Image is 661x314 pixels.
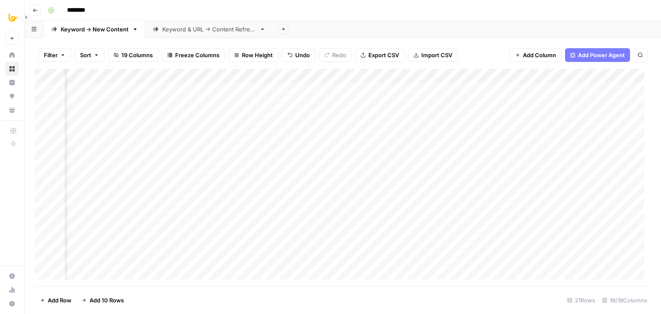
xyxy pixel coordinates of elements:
div: Keyword -> New Content [61,25,129,34]
span: Sort [80,51,91,59]
button: Filter [38,48,71,62]
button: Add Row [35,293,77,307]
img: All About AI Logo [5,10,21,25]
a: Settings [5,269,19,283]
a: Insights [5,76,19,89]
span: Add 10 Rows [90,296,124,305]
button: Redo [319,48,352,62]
button: Add 10 Rows [77,293,129,307]
div: Keyword & URL -> Content Refresh [162,25,256,34]
span: Add Power Agent [578,51,625,59]
div: 19/19 Columns [599,293,651,307]
button: Freeze Columns [162,48,225,62]
span: Undo [295,51,310,59]
span: Import CSV [421,51,452,59]
button: Help + Support [5,297,19,311]
span: Filter [44,51,58,59]
span: Row Height [242,51,273,59]
button: Undo [282,48,315,62]
a: Browse [5,62,19,76]
button: Workspace: All About AI [5,7,19,28]
a: Opportunities [5,89,19,103]
button: Export CSV [355,48,405,62]
span: Add Column [523,51,556,59]
span: Redo [332,51,346,59]
span: Add Row [48,296,71,305]
a: Keyword -> New Content [44,21,145,38]
a: Your Data [5,103,19,117]
span: Freeze Columns [175,51,219,59]
button: Row Height [229,48,278,62]
button: Add Power Agent [565,48,630,62]
button: Add Column [510,48,562,62]
a: Home [5,48,19,62]
span: Export CSV [368,51,399,59]
button: Sort [74,48,105,62]
a: Keyword & URL -> Content Refresh [145,21,273,38]
button: Import CSV [408,48,458,62]
div: 21 Rows [564,293,599,307]
button: 19 Columns [108,48,158,62]
span: 19 Columns [121,51,153,59]
a: Usage [5,283,19,297]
